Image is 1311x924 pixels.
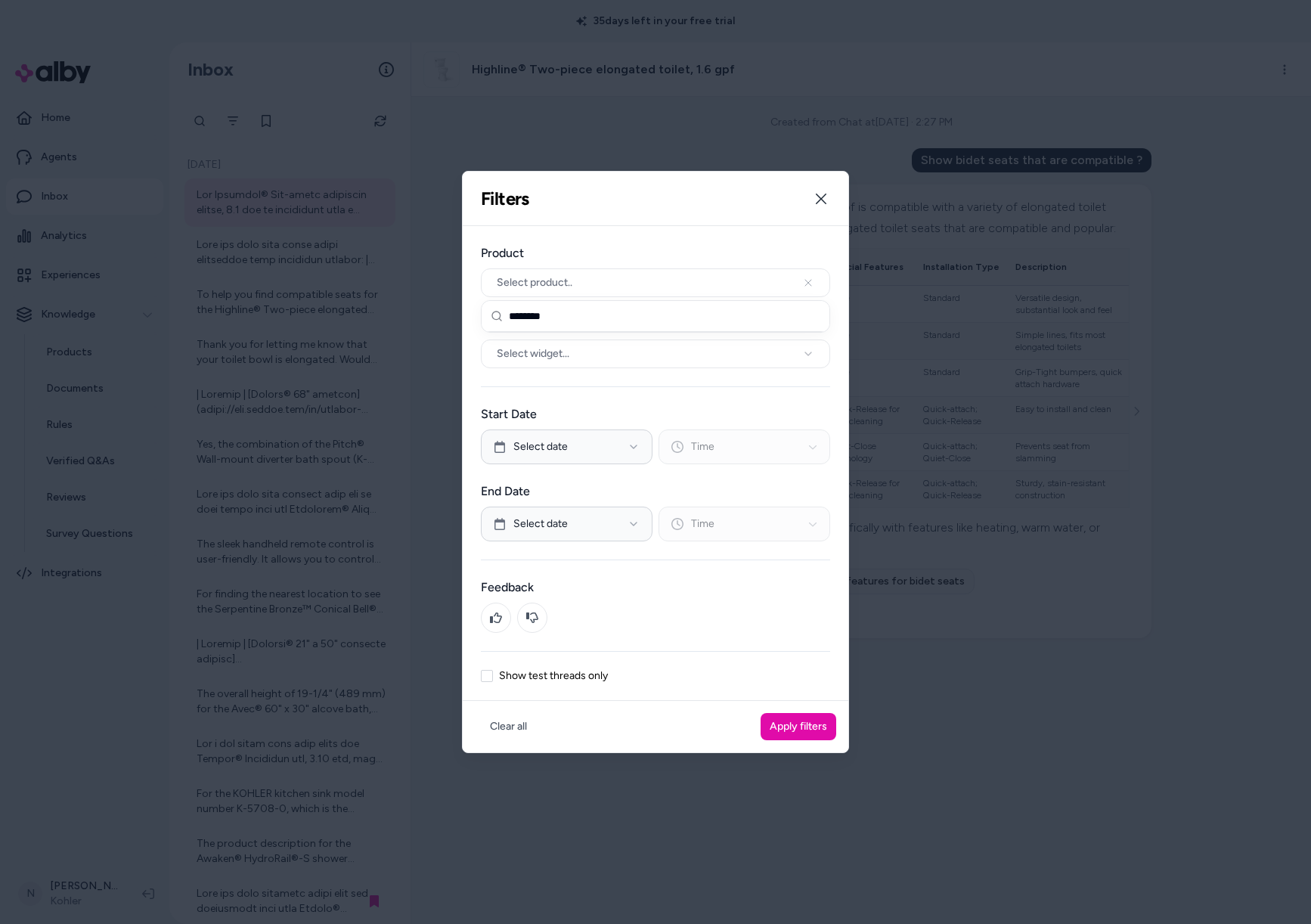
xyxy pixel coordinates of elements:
label: Feedback [481,578,830,597]
button: Select date [481,507,652,541]
span: Select product.. [497,275,572,290]
label: Start Date [481,405,830,423]
h2: Filters [481,188,529,210]
button: Select date [481,429,652,464]
label: Product [481,244,830,262]
button: Clear all [481,713,536,740]
button: Apply filters [761,713,836,740]
label: End Date [481,482,830,501]
span: Select date [513,516,568,532]
button: Select widget... [481,340,830,368]
label: Show test threads only [499,671,608,681]
span: Select date [513,439,568,454]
